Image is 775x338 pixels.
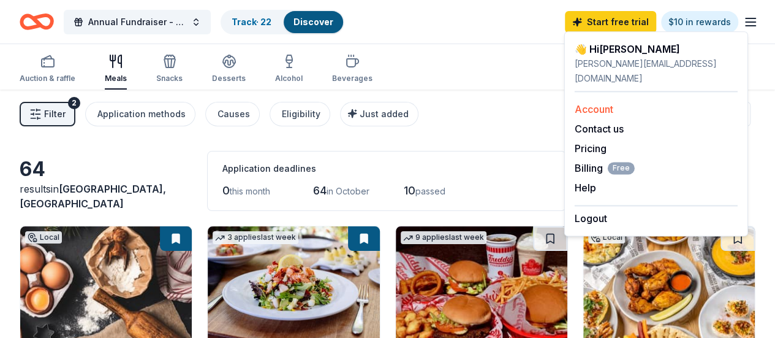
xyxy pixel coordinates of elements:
[565,11,656,33] a: Start free trial
[20,102,75,126] button: Filter2
[575,121,624,136] button: Contact us
[97,107,186,121] div: Application methods
[575,142,607,155] a: Pricing
[232,17,271,27] a: Track· 22
[360,109,409,119] span: Just added
[575,103,613,115] a: Account
[293,17,333,27] a: Discover
[575,161,635,175] button: BillingFree
[222,184,230,197] span: 0
[327,186,369,196] span: in October
[332,74,372,83] div: Beverages
[217,107,250,121] div: Causes
[340,102,418,126] button: Just added
[404,184,415,197] span: 10
[44,107,66,121] span: Filter
[313,184,327,197] span: 64
[661,11,738,33] a: $10 in rewards
[20,7,54,36] a: Home
[575,56,738,86] div: [PERSON_NAME][EMAIL_ADDRESS][DOMAIN_NAME]
[415,186,445,196] span: passed
[88,15,186,29] span: Annual Fundraiser - School Improvements & Teacher Grants
[25,231,62,244] div: Local
[221,10,344,34] button: Track· 22Discover
[222,161,551,176] div: Application deadlines
[205,102,260,126] button: Causes
[68,97,80,109] div: 2
[105,49,127,90] button: Meals
[575,161,635,175] span: Billing
[20,182,192,211] div: results
[212,49,246,90] button: Desserts
[20,74,75,83] div: Auction & raffle
[20,157,192,182] div: 64
[20,183,166,210] span: in
[20,183,166,210] span: [GEOGRAPHIC_DATA], [GEOGRAPHIC_DATA]
[105,74,127,83] div: Meals
[575,180,596,195] button: Help
[230,186,270,196] span: this month
[588,231,625,244] div: Local
[85,102,195,126] button: Application methods
[20,49,75,90] button: Auction & raffle
[608,162,635,174] span: Free
[156,74,183,83] div: Snacks
[575,42,738,56] div: 👋 Hi [PERSON_NAME]
[401,231,486,244] div: 9 applies last week
[213,231,298,244] div: 3 applies last week
[156,49,183,90] button: Snacks
[212,74,246,83] div: Desserts
[275,74,303,83] div: Alcohol
[282,107,320,121] div: Eligibility
[270,102,330,126] button: Eligibility
[575,211,607,226] button: Logout
[64,10,211,34] button: Annual Fundraiser - School Improvements & Teacher Grants
[275,49,303,90] button: Alcohol
[332,49,372,90] button: Beverages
